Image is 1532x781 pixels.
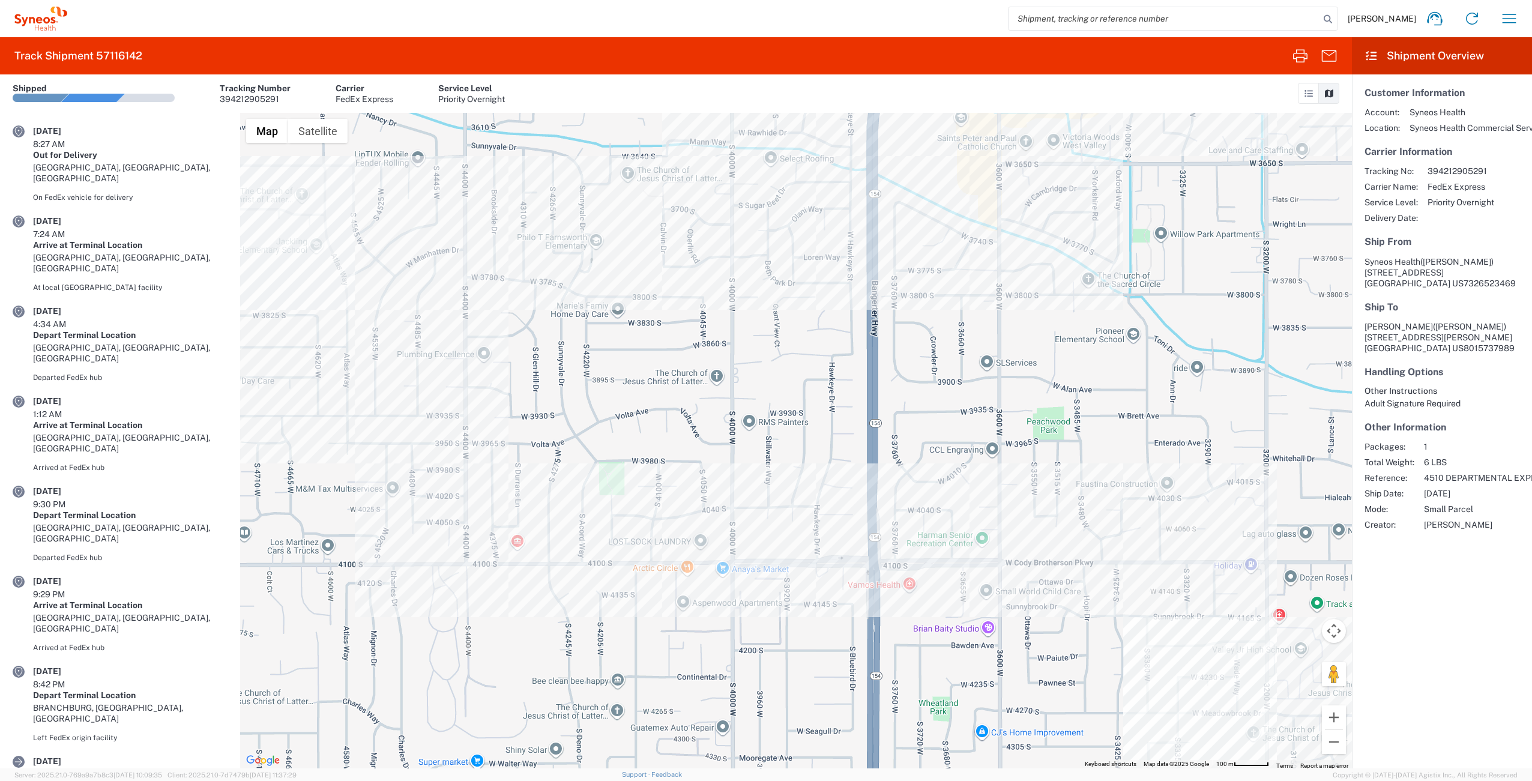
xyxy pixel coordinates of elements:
h2: Track Shipment 57116142 [14,49,142,63]
span: [PERSON_NAME] [STREET_ADDRESS][PERSON_NAME] [1365,322,1512,342]
div: [GEOGRAPHIC_DATA], [GEOGRAPHIC_DATA], [GEOGRAPHIC_DATA] [33,252,228,274]
span: Tracking No: [1365,166,1418,176]
div: [GEOGRAPHIC_DATA], [GEOGRAPHIC_DATA], [GEOGRAPHIC_DATA] [33,612,228,634]
button: Zoom out [1322,730,1346,754]
header: Shipment Overview [1352,37,1532,74]
div: [DATE] [33,756,93,767]
div: Depart Terminal Location [33,690,228,701]
a: Report a map error [1300,762,1348,769]
span: Total Weight: [1365,457,1414,468]
div: Arrive at Terminal Location [33,240,228,250]
div: [DATE] [33,666,93,677]
div: Departed FedEx hub [33,552,228,563]
div: 394212905291 [220,94,291,104]
button: Show satellite imagery [288,119,348,143]
div: [DATE] [33,576,93,587]
span: Syneos Health [1365,257,1420,267]
div: At local [GEOGRAPHIC_DATA] facility [33,282,228,293]
span: Mode: [1365,504,1414,514]
a: Open this area in Google Maps (opens a new window) [243,753,283,768]
span: Delivery Date: [1365,213,1418,223]
h5: Customer Information [1365,87,1519,98]
div: Left FedEx origin facility [33,732,228,743]
span: Creator: [1365,519,1414,530]
span: [DATE] 10:09:35 [113,771,162,779]
div: On FedEx vehicle for delivery [33,192,228,203]
span: Reference: [1365,472,1414,483]
span: 7326523469 [1464,279,1516,288]
div: BRANCHBURG, [GEOGRAPHIC_DATA], [GEOGRAPHIC_DATA] [33,702,228,724]
a: Support [622,771,652,778]
h5: Handling Options [1365,366,1519,378]
div: [DATE] [33,216,93,226]
div: Departed FedEx hub [33,372,228,383]
span: Map data ©2025 Google [1144,761,1209,767]
span: Copyright © [DATE]-[DATE] Agistix Inc., All Rights Reserved [1333,770,1518,780]
span: 8015737989 [1464,343,1515,353]
address: [GEOGRAPHIC_DATA] US [1365,256,1519,289]
a: Feedback [651,771,682,778]
div: Arrived at FedEx hub [33,462,228,473]
div: Depart Terminal Location [33,330,228,340]
h5: Carrier Information [1365,146,1519,157]
div: [DATE] [33,396,93,406]
h5: Ship From [1365,236,1519,247]
div: 9:29 PM [33,589,93,600]
div: Service Level [438,83,505,94]
button: Zoom in [1322,705,1346,729]
button: Show street map [246,119,288,143]
div: 7:24 AM [33,229,93,240]
span: [DATE] 11:37:29 [250,771,297,779]
div: Arrive at Terminal Location [33,420,228,430]
span: ([PERSON_NAME]) [1420,257,1494,267]
span: Ship Date: [1365,488,1414,499]
div: [DATE] [33,306,93,316]
div: Arrive at Terminal Location [33,600,228,611]
div: Priority Overnight [438,94,505,104]
img: Google [243,753,283,768]
div: [GEOGRAPHIC_DATA], [GEOGRAPHIC_DATA], [GEOGRAPHIC_DATA] [33,162,228,184]
div: 4:34 AM [33,319,93,330]
a: Terms [1276,762,1293,769]
div: 9:30 PM [33,499,93,510]
input: Shipment, tracking or reference number [1009,7,1319,30]
button: Drag Pegman onto the map to open Street View [1322,662,1346,686]
div: Adult Signature Required [1365,398,1519,409]
span: Carrier Name: [1365,181,1418,192]
span: Location: [1365,122,1400,133]
div: [GEOGRAPHIC_DATA], [GEOGRAPHIC_DATA], [GEOGRAPHIC_DATA] [33,342,228,364]
div: Carrier [336,83,393,94]
div: [DATE] [33,125,93,136]
span: Client: 2025.21.0-7d7479b [167,771,297,779]
span: Service Level: [1365,197,1418,208]
div: 1:12 AM [33,409,93,420]
span: [PERSON_NAME] [1348,13,1416,24]
address: [GEOGRAPHIC_DATA] US [1365,321,1519,354]
div: [GEOGRAPHIC_DATA], [GEOGRAPHIC_DATA], [GEOGRAPHIC_DATA] [33,432,228,454]
span: Account: [1365,107,1400,118]
button: Keyboard shortcuts [1085,760,1136,768]
div: Arrived at FedEx hub [33,642,228,653]
h5: Ship To [1365,301,1519,313]
div: FedEx Express [336,94,393,104]
span: 394212905291 [1428,166,1494,176]
div: Depart Terminal Location [33,510,228,520]
span: 100 m [1216,761,1234,767]
span: Priority Overnight [1428,197,1494,208]
span: [STREET_ADDRESS] [1365,268,1444,277]
div: 8:42 PM [33,679,93,690]
span: ([PERSON_NAME]) [1433,322,1506,331]
div: [DATE] [33,486,93,496]
h6: Other Instructions [1365,386,1519,396]
div: Shipped [13,83,47,94]
h5: Other Information [1365,421,1519,433]
span: Packages: [1365,441,1414,452]
div: [GEOGRAPHIC_DATA], [GEOGRAPHIC_DATA], [GEOGRAPHIC_DATA] [33,522,228,544]
div: 8:27 AM [33,139,93,149]
button: Map camera controls [1322,619,1346,643]
div: Out for Delivery [33,149,228,160]
span: FedEx Express [1428,181,1494,192]
div: Tracking Number [220,83,291,94]
span: Server: 2025.21.0-769a9a7b8c3 [14,771,162,779]
button: Map Scale: 100 m per 55 pixels [1213,760,1273,768]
